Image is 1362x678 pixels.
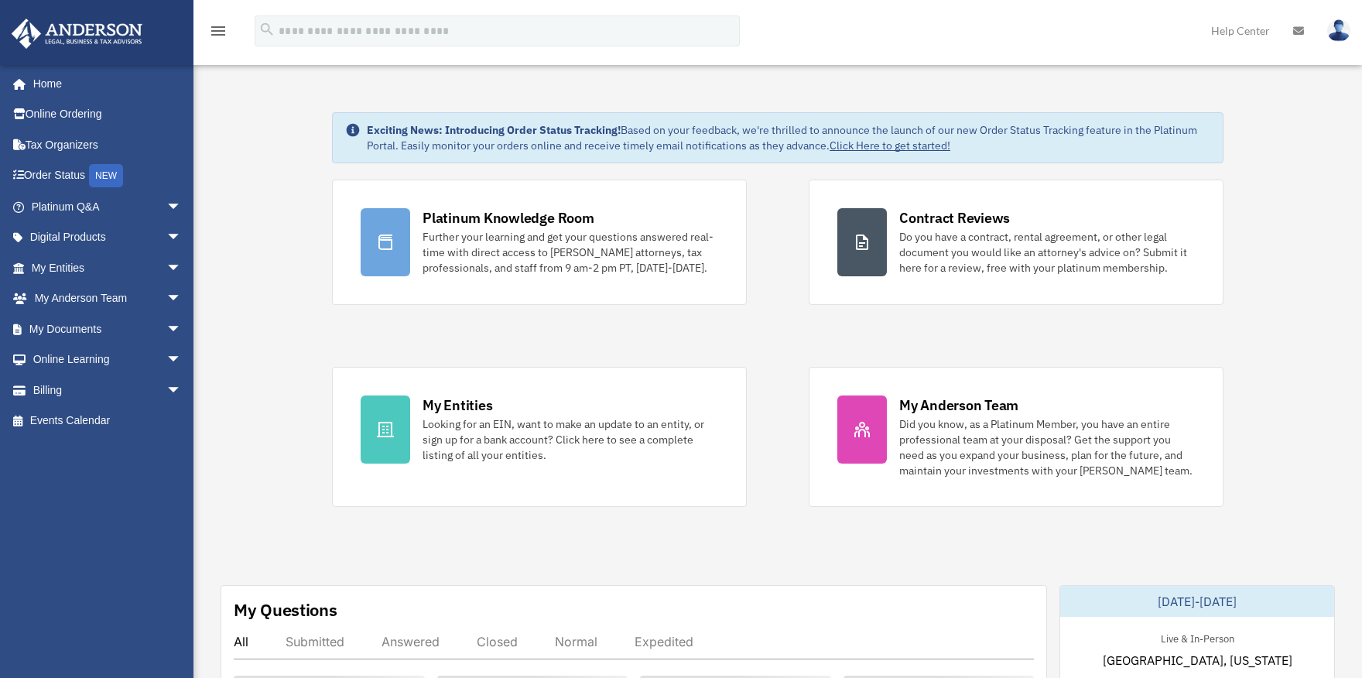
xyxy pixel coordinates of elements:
a: menu [209,27,228,40]
div: Normal [555,634,597,649]
div: My Questions [234,598,337,621]
div: Closed [477,634,518,649]
div: Based on your feedback, we're thrilled to announce the launch of our new Order Status Tracking fe... [367,122,1210,153]
a: Order StatusNEW [11,160,205,192]
strong: Exciting News: Introducing Order Status Tracking! [367,123,621,137]
div: Answered [382,634,440,649]
a: My Anderson Team Did you know, as a Platinum Member, you have an entire professional team at your... [809,367,1223,507]
a: Home [11,68,197,99]
span: arrow_drop_down [166,313,197,345]
div: Further your learning and get your questions answered real-time with direct access to [PERSON_NAM... [423,229,718,276]
a: Online Learningarrow_drop_down [11,344,205,375]
a: Platinum Knowledge Room Further your learning and get your questions answered real-time with dire... [332,180,747,305]
a: My Entities Looking for an EIN, want to make an update to an entity, or sign up for a bank accoun... [332,367,747,507]
div: My Anderson Team [899,395,1018,415]
div: Contract Reviews [899,208,1010,228]
a: Events Calendar [11,406,205,437]
span: arrow_drop_down [166,283,197,315]
img: Anderson Advisors Platinum Portal [7,19,147,49]
a: My Anderson Teamarrow_drop_down [11,283,205,314]
a: Contract Reviews Do you have a contract, rental agreement, or other legal document you would like... [809,180,1223,305]
span: arrow_drop_down [166,375,197,406]
img: User Pic [1327,19,1350,42]
div: Live & In-Person [1148,629,1247,645]
span: [GEOGRAPHIC_DATA], [US_STATE] [1103,651,1292,669]
span: arrow_drop_down [166,191,197,223]
i: search [258,21,275,38]
span: arrow_drop_down [166,252,197,284]
div: [DATE]-[DATE] [1060,586,1334,617]
div: Expedited [635,634,693,649]
a: My Documentsarrow_drop_down [11,313,205,344]
div: Looking for an EIN, want to make an update to an entity, or sign up for a bank account? Click her... [423,416,718,463]
div: Did you know, as a Platinum Member, you have an entire professional team at your disposal? Get th... [899,416,1195,478]
a: Online Ordering [11,99,205,130]
div: Submitted [286,634,344,649]
div: NEW [89,164,123,187]
a: My Entitiesarrow_drop_down [11,252,205,283]
span: arrow_drop_down [166,222,197,254]
div: Platinum Knowledge Room [423,208,594,228]
a: Tax Organizers [11,129,205,160]
a: Click Here to get started! [830,139,950,152]
div: My Entities [423,395,492,415]
a: Digital Productsarrow_drop_down [11,222,205,253]
a: Platinum Q&Aarrow_drop_down [11,191,205,222]
i: menu [209,22,228,40]
a: Billingarrow_drop_down [11,375,205,406]
div: All [234,634,248,649]
div: Do you have a contract, rental agreement, or other legal document you would like an attorney's ad... [899,229,1195,276]
span: arrow_drop_down [166,344,197,376]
